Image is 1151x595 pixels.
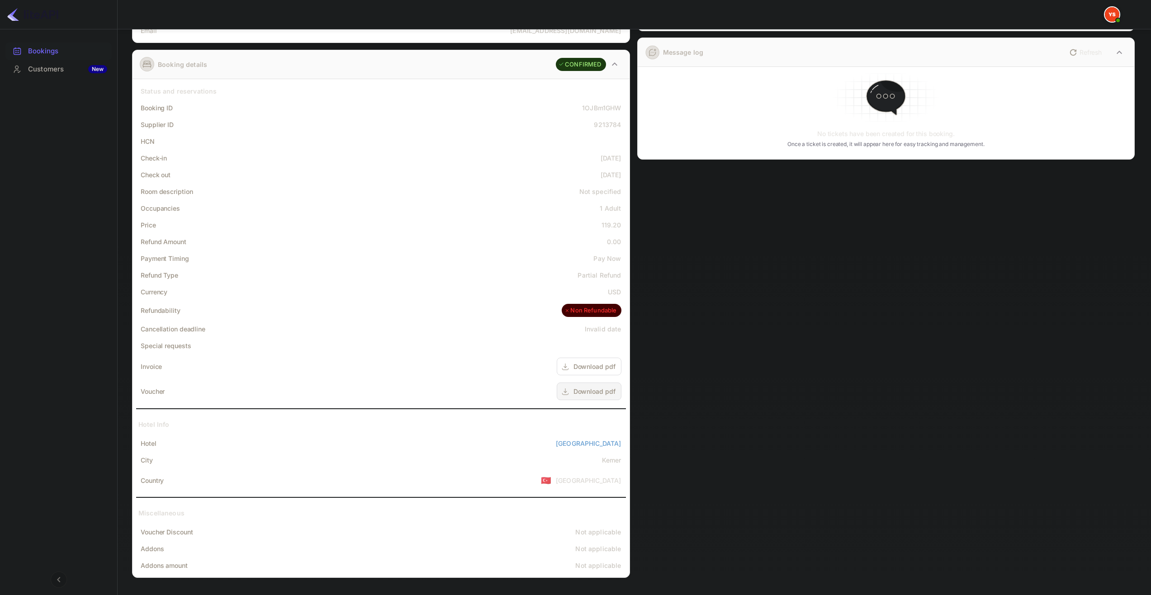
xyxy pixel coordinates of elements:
[138,508,185,518] div: Miscellaneous
[578,270,621,280] div: Partial Refund
[141,270,178,280] div: Refund Type
[141,455,153,465] div: City
[556,476,621,485] div: [GEOGRAPHIC_DATA]
[5,61,112,77] a: CustomersNew
[602,455,621,465] div: Kemer
[607,237,621,246] div: 0.00
[138,420,170,429] div: Hotel Info
[558,60,601,69] div: CONFIRMED
[1105,7,1119,22] img: Yandex Support
[5,42,112,59] a: Bookings
[141,439,156,448] div: Hotel
[141,153,167,163] div: Check-in
[141,170,171,179] div: Check out
[582,103,621,113] div: 1OJBm1GHW
[585,324,621,334] div: Invalid date
[556,439,621,448] a: [GEOGRAPHIC_DATA]
[5,61,112,78] div: CustomersNew
[663,47,704,57] div: Message log
[141,287,167,297] div: Currency
[602,220,621,230] div: 119.20
[141,86,217,96] div: Status and reservations
[573,362,616,371] div: Download pdf
[141,137,155,146] div: HCN
[579,187,621,196] div: Not specified
[141,544,164,553] div: Addons
[575,527,621,537] div: Not applicable
[817,129,955,138] p: No tickets have been created for this booking.
[575,561,621,570] div: Not applicable
[141,341,191,350] div: Special requests
[141,120,174,129] div: Supplier ID
[141,254,189,263] div: Payment Timing
[141,237,186,246] div: Refund Amount
[1064,45,1105,60] button: Refresh
[141,387,165,396] div: Voucher
[1080,47,1102,57] p: Refresh
[158,60,207,69] div: Booking details
[141,187,193,196] div: Room description
[593,254,621,263] div: Pay Now
[141,26,156,35] div: Email
[141,561,188,570] div: Addons amount
[541,472,551,488] span: United States
[601,153,621,163] div: [DATE]
[141,324,205,334] div: Cancellation deadline
[141,103,173,113] div: Booking ID
[28,46,107,57] div: Bookings
[141,306,180,315] div: Refundability
[573,387,616,396] div: Download pdf
[28,64,107,75] div: Customers
[608,287,621,297] div: USD
[751,140,1020,148] p: Once a ticket is created, it will appear here for easy tracking and management.
[575,544,621,553] div: Not applicable
[594,120,621,129] div: 9213784
[510,26,621,35] div: [EMAIL_ADDRESS][DOMAIN_NAME]
[5,42,112,60] div: Bookings
[141,362,162,371] div: Invoice
[600,203,621,213] div: 1 Adult
[88,65,107,73] div: New
[564,306,616,315] div: Non Refundable
[51,571,67,588] button: Collapse navigation
[7,7,58,22] img: LiteAPI logo
[141,476,164,485] div: Country
[141,220,156,230] div: Price
[601,170,621,179] div: [DATE]
[141,527,193,537] div: Voucher Discount
[141,203,180,213] div: Occupancies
